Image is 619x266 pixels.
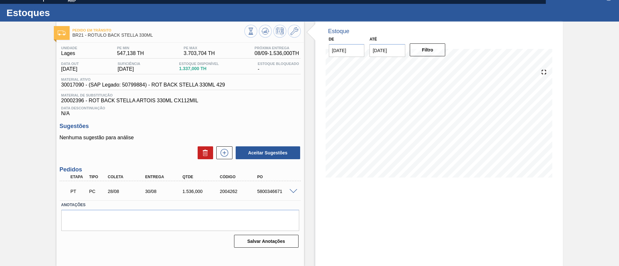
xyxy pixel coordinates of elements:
[61,78,225,81] span: Material ativo
[61,66,79,72] span: [DATE]
[118,66,140,72] span: [DATE]
[218,189,260,194] div: 2004262
[194,146,213,159] div: Excluir Sugestões
[218,175,260,179] div: Código
[58,31,66,35] img: Ícone
[236,146,300,159] button: Aceitar Sugestões
[73,33,244,38] span: BR21 - RÓTULO BACK STELLA 330ML
[256,62,300,72] div: -
[369,37,377,41] label: Até
[255,50,299,56] span: 08/09 - 1.536,000 TH
[87,189,107,194] div: Pedido de Compra
[234,235,299,248] button: Salvar Anotações
[329,37,334,41] label: De
[328,28,349,35] div: Estoque
[117,50,144,56] span: 547,138 TH
[143,189,185,194] div: 30/08/2025
[61,93,299,97] span: Material de Substituição
[71,189,87,194] p: PT
[118,62,140,66] span: Suficiência
[61,98,299,104] span: 20002396 - ROT BACK STELLA ARTOIS 330ML CX112MIL
[255,46,299,50] span: Próxima Entrega
[106,175,148,179] div: Coleta
[69,175,88,179] div: Etapa
[61,200,299,210] label: Anotações
[288,25,301,38] button: Ir ao Master Data / Geral
[232,146,301,160] div: Aceitar Sugestões
[61,50,77,56] span: Lages
[73,28,244,32] span: Pedido em Trânsito
[259,25,272,38] button: Atualizar Gráfico
[60,104,301,116] div: N/A
[273,25,286,38] button: Programar Estoque
[61,82,225,88] span: 30017090 - (SAP Legado: 50799884) - ROT BACK STELLA 330ML 429
[258,62,299,66] span: Estoque Bloqueado
[69,184,88,198] div: Pedido em Trânsito
[184,46,215,50] span: PE MAX
[117,46,144,50] span: PE MIN
[213,146,232,159] div: Nova sugestão
[61,62,79,66] span: Data out
[60,135,301,141] p: Nenhuma sugestão para análise
[6,9,121,16] h1: Estoques
[61,106,299,110] span: Data Descontinuação
[256,175,298,179] div: PO
[410,43,446,56] button: Filtro
[106,189,148,194] div: 28/08/2025
[244,25,257,38] button: Visão Geral dos Estoques
[179,62,219,66] span: Estoque Disponível
[184,50,215,56] span: 3.703,704 TH
[181,189,223,194] div: 1.536,000
[256,189,298,194] div: 5800346671
[87,175,107,179] div: Tipo
[181,175,223,179] div: Qtde
[60,166,301,173] h3: Pedidos
[329,44,365,57] input: dd/mm/yyyy
[60,123,301,130] h3: Sugestões
[143,175,185,179] div: Entrega
[179,66,219,71] span: 1.337,000 TH
[61,46,77,50] span: Unidade
[369,44,405,57] input: dd/mm/yyyy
